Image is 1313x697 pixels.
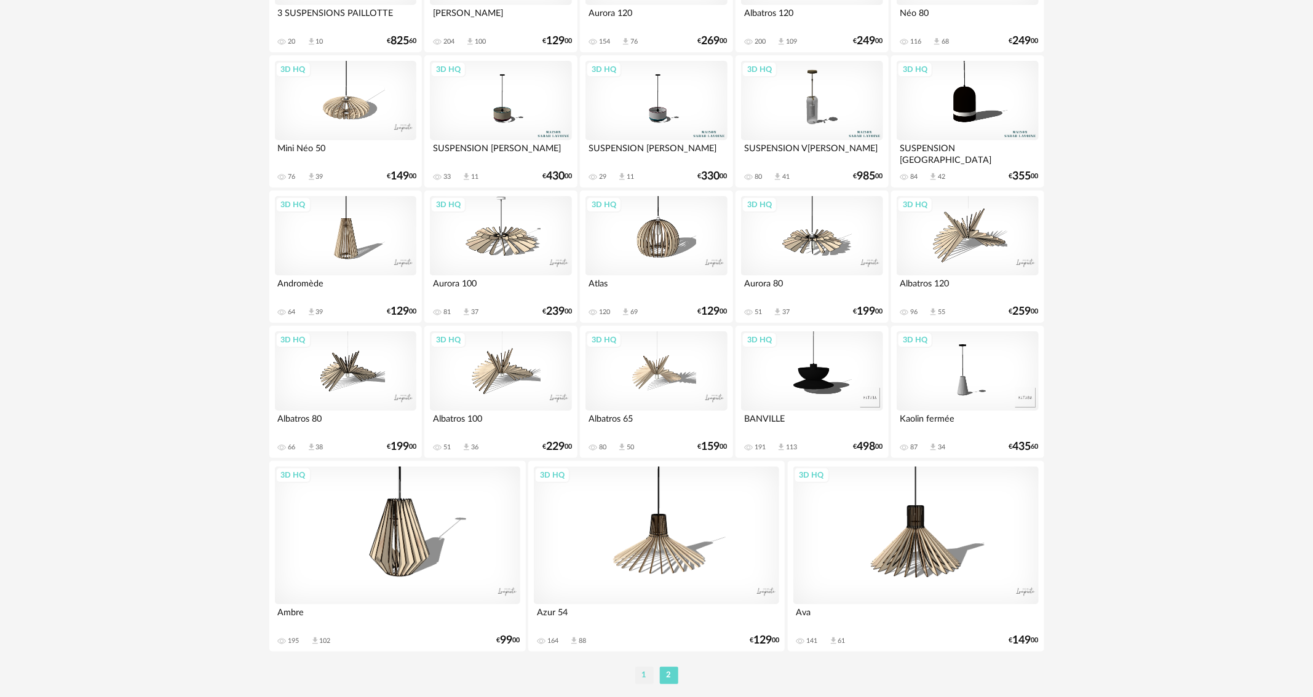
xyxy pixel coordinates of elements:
div: 87 [910,443,918,452]
div: 37 [782,308,790,317]
div: Atlas [585,275,727,300]
div: 36 [471,443,478,452]
div: 29 [599,173,606,181]
a: 3D HQ Aurora 80 51 Download icon 37 €19900 [736,191,888,323]
span: 129 [391,307,409,316]
span: Download icon [307,307,316,317]
div: 109 [786,37,797,46]
div: € 00 [750,636,779,645]
div: € 60 [387,37,416,45]
div: 76 [630,37,638,46]
div: 51 [443,443,451,452]
span: Download icon [462,307,471,317]
span: Download icon [621,37,630,46]
div: 69 [630,308,638,317]
div: € 00 [698,443,728,451]
div: [PERSON_NAME] [430,5,571,30]
div: 3D HQ [742,61,777,77]
a: 3D HQ Andromède 64 Download icon 39 €12900 [269,191,422,323]
span: 129 [546,37,565,45]
div: € 00 [854,172,883,181]
div: 3D HQ [897,61,933,77]
div: € 00 [1009,307,1039,316]
div: Ambre [275,604,520,629]
div: 3D HQ [534,467,570,483]
div: 80 [755,173,762,181]
span: 330 [702,172,720,181]
div: € 00 [542,37,572,45]
div: 3D HQ [742,197,777,213]
span: Download icon [617,172,627,181]
span: 149 [391,172,409,181]
span: 355 [1013,172,1031,181]
span: Download icon [569,636,579,645]
a: 3D HQ Albatros 80 66 Download icon 38 €19900 [269,326,422,459]
div: 113 [786,443,797,452]
div: 80 [599,443,606,452]
div: € 00 [542,307,572,316]
span: 498 [857,443,876,451]
span: 269 [702,37,720,45]
div: 39 [316,173,323,181]
div: 11 [627,173,634,181]
div: 20 [288,37,296,46]
div: Azur 54 [534,604,779,629]
div: 154 [599,37,610,46]
div: 3D HQ [897,332,933,348]
div: Aurora 80 [741,275,883,300]
a: 3D HQ Albatros 120 96 Download icon 55 €25900 [891,191,1044,323]
div: 3D HQ [430,332,466,348]
span: 129 [702,307,720,316]
span: Download icon [462,172,471,181]
a: 3D HQ SUSPENSION V[PERSON_NAME] 80 Download icon 41 €98500 [736,55,888,188]
div: € 00 [387,307,416,316]
div: 141 [807,637,818,645]
a: 3D HQ SUSPENSION [PERSON_NAME] 29 Download icon 11 €33000 [580,55,732,188]
div: € 00 [497,636,520,645]
div: 100 [475,37,486,46]
span: Download icon [773,307,782,317]
a: 3D HQ Atlas 120 Download icon 69 €12900 [580,191,732,323]
div: Albatros 100 [430,411,571,435]
div: 38 [316,443,323,452]
a: 3D HQ Kaolin fermée 87 Download icon 34 €43560 [891,326,1044,459]
span: 259 [1013,307,1031,316]
span: 435 [1013,443,1031,451]
div: 102 [320,637,331,645]
span: Download icon [617,443,627,452]
a: 3D HQ Aurora 100 81 Download icon 37 €23900 [424,191,577,323]
a: 3D HQ SUSPENSION [PERSON_NAME] 33 Download icon 11 €43000 [424,55,577,188]
div: Albatros 80 [275,411,416,435]
span: Download icon [829,636,838,645]
span: Download icon [777,443,786,452]
div: € 00 [1009,636,1039,645]
div: 195 [288,637,299,645]
div: € 00 [387,172,416,181]
div: 10 [316,37,323,46]
div: 66 [288,443,296,452]
span: 99 [501,636,513,645]
div: € 00 [387,443,416,451]
div: 34 [938,443,945,452]
span: Download icon [311,636,320,645]
span: 199 [391,443,409,451]
div: 64 [288,308,296,317]
span: Download icon [773,172,782,181]
span: 249 [857,37,876,45]
span: Download icon [929,443,938,452]
span: Download icon [307,37,316,46]
div: Néo 80 [897,5,1038,30]
div: 42 [938,173,945,181]
div: 37 [471,308,478,317]
span: 229 [546,443,565,451]
div: 3D HQ [276,467,311,483]
a: 3D HQ Ambre 195 Download icon 102 €9900 [269,461,526,652]
div: 120 [599,308,610,317]
div: SUSPENSION [GEOGRAPHIC_DATA] [897,140,1038,165]
li: 2 [660,667,678,684]
div: 3D HQ [586,332,622,348]
span: Download icon [466,37,475,46]
div: 51 [755,308,762,317]
div: Andromède [275,275,416,300]
div: 200 [755,37,766,46]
